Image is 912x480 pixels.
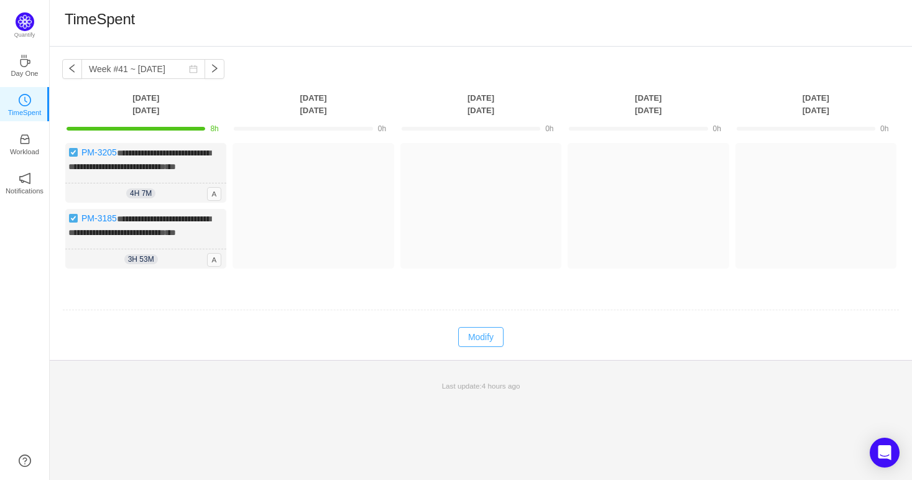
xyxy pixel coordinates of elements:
[207,253,222,267] span: A
[19,133,31,145] i: icon: inbox
[564,91,732,117] th: [DATE] [DATE]
[207,187,222,201] span: A
[68,213,78,223] img: 10738
[19,455,31,467] a: icon: question-circle
[189,65,198,73] i: icon: calendar
[124,254,158,264] span: 3h 53m
[8,107,42,118] p: TimeSpent
[19,94,31,106] i: icon: clock-circle
[545,124,553,133] span: 0h
[229,91,397,117] th: [DATE] [DATE]
[205,59,224,79] button: icon: right
[81,213,117,223] a: PM-3185
[210,124,218,133] span: 8h
[11,68,38,79] p: Day One
[378,124,386,133] span: 0h
[880,124,888,133] span: 0h
[19,137,31,149] a: icon: inboxWorkload
[81,147,117,157] a: PM-3205
[62,91,229,117] th: [DATE] [DATE]
[68,147,78,157] img: 10738
[713,124,721,133] span: 0h
[732,91,900,117] th: [DATE] [DATE]
[19,58,31,71] a: icon: coffeeDay One
[81,59,205,79] input: Select a week
[126,188,155,198] span: 4h 7m
[458,327,504,347] button: Modify
[19,55,31,67] i: icon: coffee
[870,438,900,468] div: Open Intercom Messenger
[6,185,44,196] p: Notifications
[19,172,31,185] i: icon: notification
[16,12,34,31] img: Quantify
[65,10,135,29] h1: TimeSpent
[19,176,31,188] a: icon: notificationNotifications
[14,31,35,40] p: Quantify
[10,146,39,157] p: Workload
[19,98,31,110] a: icon: clock-circleTimeSpent
[62,59,82,79] button: icon: left
[482,382,520,390] span: 4 hours ago
[397,91,564,117] th: [DATE] [DATE]
[442,382,520,390] span: Last update:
